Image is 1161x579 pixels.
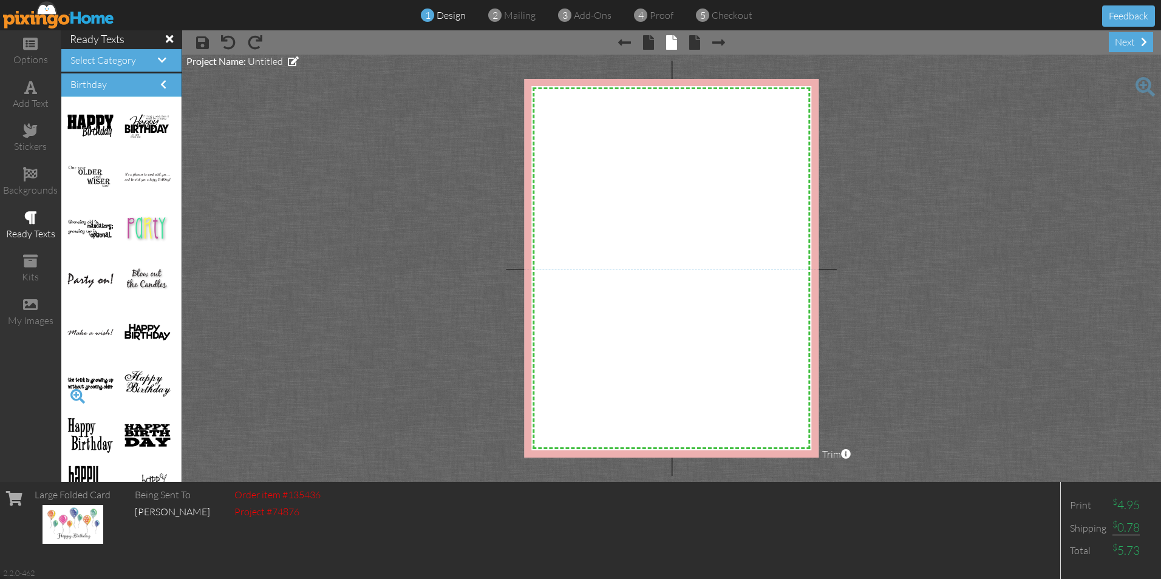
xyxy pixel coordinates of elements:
[124,424,170,446] img: 20181023-023034-cdcf2671-250.png
[135,488,210,502] div: Being Sent To
[1067,494,1109,516] td: Print
[124,474,170,501] img: 20181023-023041-7da0fc9b-250.png
[248,55,283,67] span: Untitled
[67,418,113,452] img: 20181023-023031-a1ff41d8-250.png
[1112,520,1140,535] span: 0.78
[43,505,103,544] img: 135436-1-1757106128994-11622b3573a0e63b-qa.jpg
[1112,498,1140,512] span: 4.95
[562,8,568,22] span: 3
[70,78,107,90] a: Birthday
[425,8,431,22] span: 1
[504,9,536,21] span: mailing
[124,266,170,295] img: 20181023-023018-a09c9c3b-250.png
[1067,540,1109,562] td: Total
[650,9,673,21] span: proof
[1112,542,1117,552] sup: $
[712,9,752,21] span: checkout
[67,165,113,190] img: 20181023-023026-100b06b1-250.png
[124,324,170,340] img: 20181023-023038-eba504b3-250.png
[492,8,498,22] span: 2
[67,115,113,137] img: 20181023-023033-d294304f-250.png
[124,215,170,243] img: 20181023-023022-74b9ee65-250.png
[234,488,321,502] div: Order item #135436
[35,488,111,502] div: Large Folded Card
[67,330,113,336] img: 20181023-023020-8fb09455-250.png
[124,371,170,396] img: 20181023-023036-75b1a5a5-250.png
[3,1,115,29] img: pixingo logo
[124,113,170,139] img: 20181023-023030-2d081646-250.png
[1112,519,1117,529] sup: $
[638,8,644,22] span: 4
[1112,543,1140,558] span: 5.73
[1109,32,1153,52] div: next
[574,9,611,21] span: add-ons
[1102,5,1155,27] button: Feedback
[67,219,113,240] img: 20181023-023025-1ef6ada4-250.png
[70,54,136,66] a: Select Category
[3,567,35,578] div: 2.2.0-462
[186,55,246,67] span: Project Name:
[1067,516,1109,539] td: Shipping
[700,8,706,22] span: 5
[70,33,173,46] h4: ready texts
[135,506,210,518] span: [PERSON_NAME]
[67,466,113,507] img: 20181023-023043-11b43a60-250.png
[822,447,851,461] span: Trim
[67,378,113,390] img: 20181023-023028-ee6485a4-250.png
[234,505,321,519] div: Project #74876
[437,9,466,21] span: design
[124,173,170,182] img: 20181023-023024-f6052f57-250.png
[1112,496,1117,507] sup: $
[67,273,113,288] img: 20181023-023021-c6962a23-250.png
